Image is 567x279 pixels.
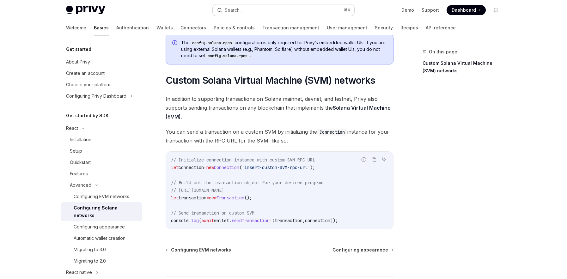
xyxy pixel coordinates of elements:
[66,81,112,88] div: Choose your platform
[214,165,239,170] span: Connection
[166,247,231,253] a: Configuring EVM networks
[181,39,387,59] span: The configuration is only required for Privy’s embedded wallet UIs. If you are using external Sol...
[201,218,214,223] span: await
[242,165,310,170] span: 'insert-custom-SVM-rpc-url'
[61,157,142,168] a: Quickstart
[332,247,393,253] a: Configuring appearance
[61,191,142,202] a: Configuring EVM networks
[401,7,414,13] a: Demo
[61,168,142,179] a: Features
[74,246,106,253] div: Migrating to 3.0
[375,20,393,35] a: Security
[229,218,232,223] span: .
[344,8,351,13] span: ⌘ K
[310,165,315,170] span: );
[66,20,86,35] a: Welcome
[244,195,252,201] span: ();
[171,195,179,201] span: let
[275,218,302,223] span: transaction
[214,20,255,35] a: Policies & controls
[330,218,338,223] span: ));
[166,127,393,145] span: You can send a transaction on a custom SVM by initializing the instance for your transaction with...
[66,58,90,66] div: About Privy
[61,255,142,267] a: Migrating to 2.0
[332,247,388,253] span: Configuring appearance
[166,94,393,121] span: In addition to supporting transactions on Solana mainnet, devnet, and testnet, Privy also support...
[61,233,142,244] a: Automatic wallet creation
[205,53,250,59] code: config.solana.rpcs
[61,68,142,79] a: Create an account
[302,218,305,223] span: ,
[180,20,206,35] a: Connectors
[66,124,78,132] div: React
[172,40,179,46] svg: Info
[380,155,388,164] button: Ask AI
[171,187,224,193] span: // [URL][DOMAIN_NAME]
[429,48,457,56] span: On this page
[179,165,204,170] span: connection
[206,195,209,201] span: =
[171,180,323,185] span: // Build out the transaction object for your desired program
[70,181,91,189] div: Advanced
[209,195,216,201] span: new
[66,92,126,100] div: Configuring Privy Dashboard
[452,7,476,13] span: Dashboard
[74,223,125,231] div: Configuring appearance
[213,4,354,16] button: Search...⌘K
[94,20,109,35] a: Basics
[166,105,391,120] a: Solana Virtual Machine (SVM)
[66,112,109,119] h5: Get started by SDK
[61,202,142,221] a: Configuring Solana networks
[70,170,88,178] div: Features
[61,145,142,157] a: Setup
[70,159,91,166] div: Quickstart
[179,195,206,201] span: transaction
[74,193,129,200] div: Configuring EVM networks
[317,129,347,136] code: Connection
[191,218,199,223] span: log
[61,79,142,90] a: Choose your platform
[66,6,105,15] img: light logo
[74,257,106,265] div: Migrating to 2.0
[423,58,506,76] a: Custom Solana Virtual Machine (SVM) networks
[166,75,375,86] span: Custom Solana Virtual Machine (SVM) networks
[70,147,82,155] div: Setup
[171,157,315,163] span: // Initialize connection instance with custom SVM RPC URL
[171,247,231,253] span: Configuring EVM networks
[305,218,330,223] span: connection
[199,218,201,223] span: (
[214,218,229,223] span: wallet
[156,20,173,35] a: Wallets
[171,218,189,223] span: console
[61,221,142,233] a: Configuring appearance
[74,204,138,219] div: Configuring Solana networks
[66,45,91,53] h5: Get started
[206,165,214,170] span: new
[270,218,272,223] span: !
[190,40,235,46] code: config.solana.rpcs
[225,6,242,14] div: Search...
[216,195,244,201] span: Transaction
[70,136,91,143] div: Installation
[327,20,367,35] a: User management
[171,165,179,170] span: let
[370,155,378,164] button: Copy the contents from the code block
[491,5,501,15] button: Toggle dark mode
[262,20,319,35] a: Transaction management
[189,218,191,223] span: .
[422,7,439,13] a: Support
[116,20,149,35] a: Authentication
[232,218,270,223] span: sendTransaction
[447,5,486,15] a: Dashboard
[426,20,456,35] a: API reference
[239,165,242,170] span: (
[171,210,254,216] span: // Send transaction on custom SVM
[360,155,368,164] button: Report incorrect code
[74,234,125,242] div: Automatic wallet creation
[66,70,105,77] div: Create an account
[272,218,275,223] span: (
[61,56,142,68] a: About Privy
[61,244,142,255] a: Migrating to 3.0
[400,20,418,35] a: Recipes
[204,165,206,170] span: =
